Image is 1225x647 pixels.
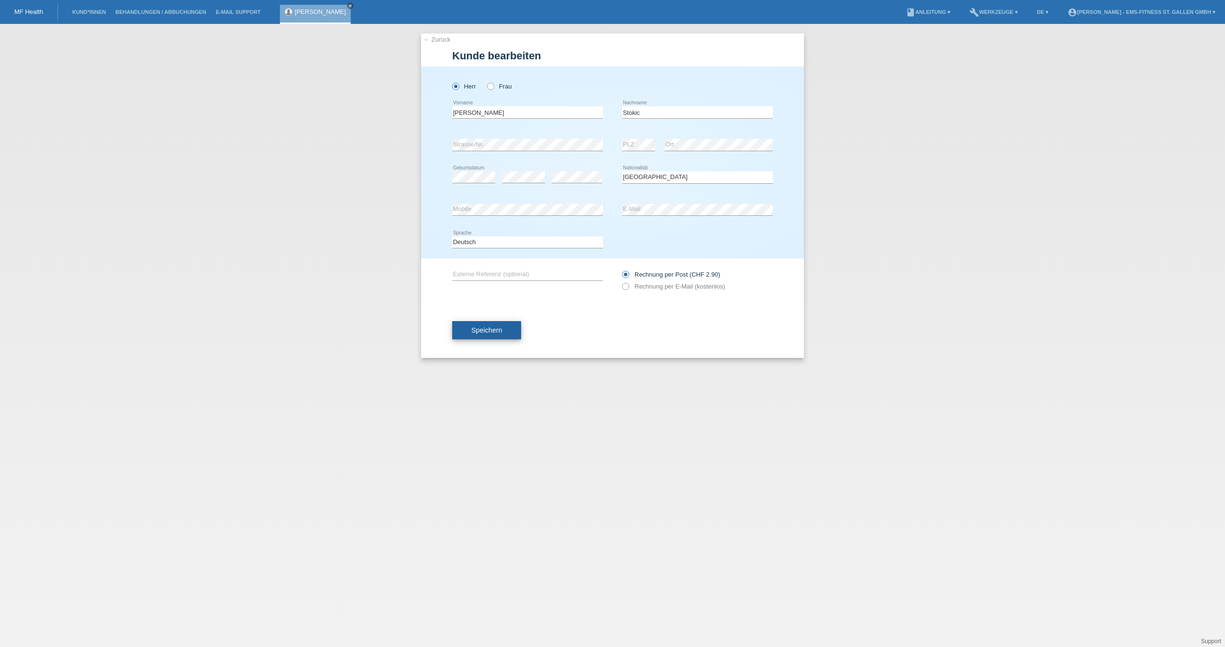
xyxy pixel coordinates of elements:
a: bookAnleitung ▾ [901,9,955,15]
h1: Kunde bearbeiten [452,50,773,62]
input: Rechnung per E-Mail (kostenlos) [622,283,628,295]
label: Rechnung per E-Mail (kostenlos) [622,283,725,290]
a: buildWerkzeuge ▾ [965,9,1023,15]
a: Behandlungen / Abbuchungen [111,9,211,15]
a: account_circle[PERSON_NAME] - EMS-Fitness St. Gallen GmbH ▾ [1063,9,1220,15]
a: [PERSON_NAME] [295,8,346,15]
label: Herr [452,83,476,90]
input: Frau [487,83,493,89]
a: close [347,2,354,9]
a: Support [1201,638,1221,645]
i: build [969,8,979,17]
a: DE ▾ [1032,9,1053,15]
span: Speichern [471,326,502,334]
a: ← Zurück [423,36,450,43]
i: account_circle [1068,8,1077,17]
a: Kund*innen [67,9,111,15]
i: close [348,3,353,8]
button: Speichern [452,321,521,339]
input: Rechnung per Post (CHF 2.90) [622,271,628,283]
input: Herr [452,83,458,89]
label: Frau [487,83,512,90]
i: book [906,8,915,17]
a: MF Health [14,8,43,15]
a: E-Mail Support [211,9,266,15]
label: Rechnung per Post (CHF 2.90) [622,271,720,278]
